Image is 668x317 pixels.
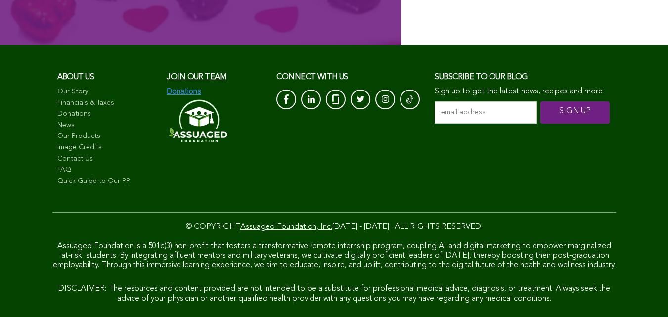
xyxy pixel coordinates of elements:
a: Donations [57,109,157,119]
a: Quick Guide to Our PP [57,177,157,186]
span: About us [57,73,94,81]
span: CONNECT with us [276,73,348,81]
a: Join our team [167,73,226,81]
a: Contact Us [57,154,157,164]
span: DISCLAIMER: The resources and content provided are not intended to be a substitute for profession... [58,285,610,302]
iframe: Chat Widget [619,270,668,317]
img: Tik-Tok-Icon [406,94,413,104]
a: Assuaged Foundation, Inc. [240,223,332,231]
img: Donations [167,87,201,96]
h3: Subscribe to our blog [435,70,611,85]
img: glassdoor_White [332,94,339,104]
span: © COPYRIGHT [DATE] - [DATE] . ALL RIGHTS RESERVED. [186,223,483,231]
p: Sign up to get the latest news, recipes and more [435,87,611,96]
a: Image Credits [57,143,157,153]
a: Our Story [57,87,157,97]
span: Assuaged Foundation is a 501c(3) non-profit that fosters a transformative remote internship progr... [53,242,616,269]
img: Assuaged-Foundation-Logo-White [167,96,228,145]
input: email address [435,101,537,124]
input: SIGN UP [540,101,610,124]
a: FAQ [57,165,157,175]
a: Financials & Taxes [57,98,157,108]
a: News [57,121,157,131]
a: Our Products [57,132,157,141]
